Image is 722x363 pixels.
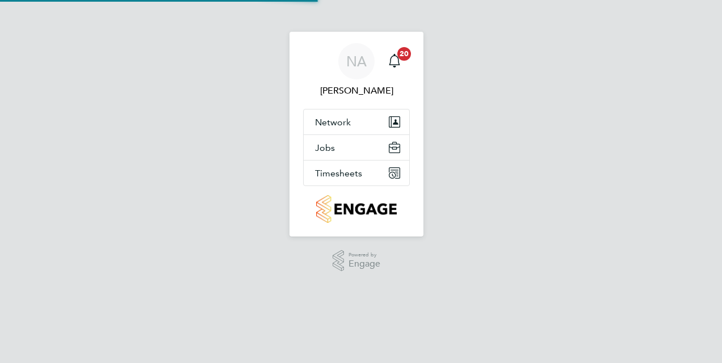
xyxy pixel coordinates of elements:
[316,195,396,223] img: countryside-properties-logo-retina.png
[397,47,411,61] span: 20
[315,168,362,179] span: Timesheets
[349,259,380,269] span: Engage
[304,109,409,134] button: Network
[289,32,423,237] nav: Main navigation
[315,117,351,128] span: Network
[383,43,406,79] a: 20
[303,43,410,98] a: NA[PERSON_NAME]
[304,161,409,185] button: Timesheets
[303,195,410,223] a: Go to home page
[333,250,381,272] a: Powered byEngage
[315,142,335,153] span: Jobs
[304,135,409,160] button: Jobs
[303,84,410,98] span: Nabeel Anwar
[346,54,367,69] span: NA
[349,250,380,260] span: Powered by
